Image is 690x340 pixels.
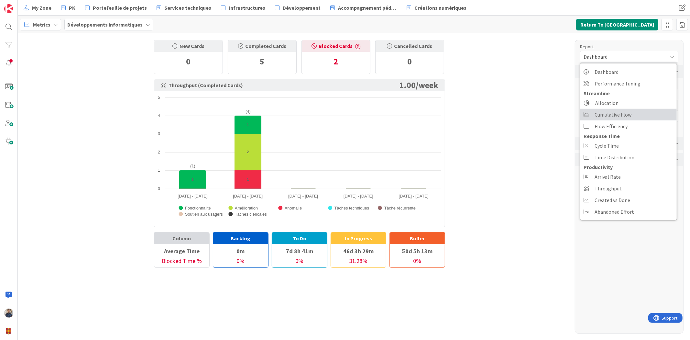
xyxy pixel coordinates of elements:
[338,4,397,12] span: Accompagnement pédagogique
[246,109,251,114] text: (4)
[403,2,470,14] a: Créations numériques
[229,4,265,12] span: Infrastructures
[272,256,327,267] div: 0 %
[81,2,151,14] a: Portefeuille de projets
[235,206,258,210] text: Amélioration
[272,232,327,244] div: To Do
[153,2,215,14] a: Services techniques
[399,83,438,88] span: 1.00 / week
[154,52,223,71] div: 0
[595,98,619,108] span: Allocation
[580,140,677,152] a: Cycle Time
[235,212,267,217] text: Tâches cléricales
[154,256,209,267] div: Blocked Time %
[580,97,677,109] a: Allocation
[580,171,677,183] a: Arrival Rate
[580,78,677,89] a: Performance Tuning
[158,150,160,154] text: 2
[192,177,193,181] text: 1
[390,256,445,267] div: 0 %
[580,109,677,120] a: Cumulative Flow
[178,194,207,198] text: [DATE] - [DATE]
[595,67,619,77] span: Dashboard
[595,121,628,131] span: Flow Efficiency
[326,2,401,14] a: Accompagnement pédagogique
[399,194,429,198] text: [DATE] - [DATE]
[158,186,160,191] text: 0
[228,52,296,71] div: 5
[580,89,677,97] div: Streamline
[32,4,51,12] span: My Zone
[283,4,321,12] span: Développement
[285,206,302,210] text: Anomalie
[331,232,386,244] div: In Progress
[247,123,249,127] text: 1
[158,95,160,100] text: 5
[213,232,268,244] div: Backlog
[595,110,631,119] span: Cumulative Flow
[584,52,664,61] span: Dashboard
[595,195,630,205] span: Created vs Done
[580,206,677,218] a: Abandoned Effort
[580,163,677,171] div: Productivity
[154,245,209,256] div: Average Time
[14,1,29,9] span: Support
[595,172,621,182] span: Arrival Rate
[384,206,416,210] text: Tâche récurrente
[164,4,211,12] span: Services techniques
[4,309,13,318] img: MW
[414,4,466,12] span: Créations numériques
[154,232,209,244] div: Column
[595,207,634,217] span: Abandoned Effort
[288,194,318,198] text: [DATE] - [DATE]
[185,212,223,217] text: Soutien aux usagers
[580,183,677,194] a: Throughput
[580,152,677,163] a: Time Distribution
[272,245,327,256] div: 7d 8h 41m
[185,206,211,210] text: Fonctionnalité
[233,194,263,198] text: [DATE] - [DATE]
[580,43,672,50] div: Report
[4,4,13,13] img: Visit kanbanzone.com
[217,2,269,14] a: Infrastructures
[57,2,79,14] a: PK
[595,79,641,88] span: Performance Tuning
[213,245,268,256] div: 0m
[376,40,444,52] div: Cancelled Cards
[158,168,160,173] text: 1
[595,153,634,162] span: Time Distribution
[576,19,658,30] button: Return To [GEOGRAPHIC_DATA]
[93,4,147,12] span: Portefeuille de projets
[161,83,243,88] span: Throughput (Completed Cards)
[247,177,249,181] text: 1
[302,40,370,52] div: Blocked Cards
[334,206,369,210] text: Tâches techniques
[4,327,13,336] img: avatar
[154,40,223,52] div: New Cards
[390,232,445,244] div: Buffer
[190,164,195,168] text: (1)
[213,256,268,267] div: 0 %
[228,40,296,52] div: Completed Cards
[580,120,677,132] a: Flow Efficiency
[247,150,249,154] text: 2
[20,2,55,14] a: My Zone
[271,2,324,14] a: Développement
[158,113,160,118] text: 4
[302,52,370,71] div: 2
[331,256,386,267] div: 31.28 %
[331,245,386,256] div: 46d 3h 29m
[33,21,50,28] span: Metrics
[67,21,143,28] b: Développements informatiques
[390,245,445,256] div: 50d 5h 13m
[580,132,677,140] div: Response Time
[595,141,619,151] span: Cycle Time
[158,131,160,136] text: 3
[344,194,373,198] text: [DATE] - [DATE]
[580,194,677,206] a: Created vs Done
[69,4,75,12] span: PK
[595,184,622,193] span: Throughput
[580,66,677,78] a: Dashboard
[376,52,444,71] div: 0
